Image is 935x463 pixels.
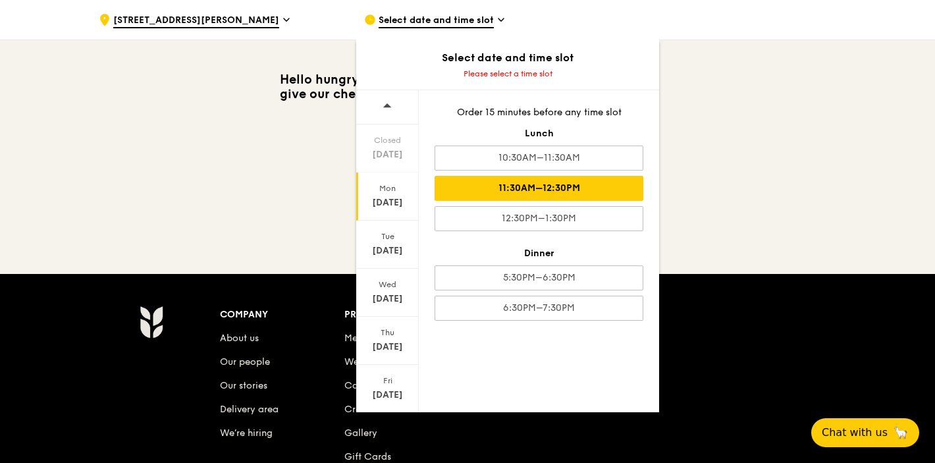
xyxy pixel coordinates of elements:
a: Our people [220,356,270,368]
a: We’re hiring [220,427,273,439]
div: [DATE] [358,148,417,161]
div: Tue [358,231,417,242]
div: [DATE] [358,389,417,402]
div: [DATE] [358,292,417,306]
div: 11:30AM–12:30PM [435,176,643,201]
div: [DATE] [358,244,417,258]
a: Catering [344,380,384,391]
a: About us [220,333,259,344]
a: Meals On Demand [344,333,425,344]
div: 6:30PM–7:30PM [435,296,643,321]
button: Chat with us🦙 [811,418,919,447]
div: Please select a time slot [356,68,659,79]
div: [DATE] [358,196,417,209]
div: Company [220,306,344,324]
a: Our stories [220,380,267,391]
div: [DATE] [358,340,417,354]
div: Fri [358,375,417,386]
div: Thu [358,327,417,338]
span: 🦙 [893,425,909,441]
span: [STREET_ADDRESS][PERSON_NAME] [113,14,279,28]
div: Products [344,306,469,324]
h3: Hello hungry human. We’re closed [DATE] as it’s important to give our chefs a break to rest and r... [270,72,665,116]
div: Closed [358,135,417,146]
a: Delivery area [220,404,279,415]
div: 12:30PM–1:30PM [435,206,643,231]
a: Gallery [344,427,377,439]
span: Select date and time slot [379,14,494,28]
a: Craft [344,404,368,415]
span: Chat with us [822,425,888,441]
div: Wed [358,279,417,290]
div: Order 15 minutes before any time slot [435,106,643,119]
div: 5:30PM–6:30PM [435,265,643,290]
img: Grain [140,306,163,339]
div: 10:30AM–11:30AM [435,146,643,171]
div: Dinner [435,247,643,260]
div: Mon [358,183,417,194]
a: Weddings [344,356,388,368]
div: Lunch [435,127,643,140]
div: Select date and time slot [356,50,659,66]
a: Gift Cards [344,451,391,462]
